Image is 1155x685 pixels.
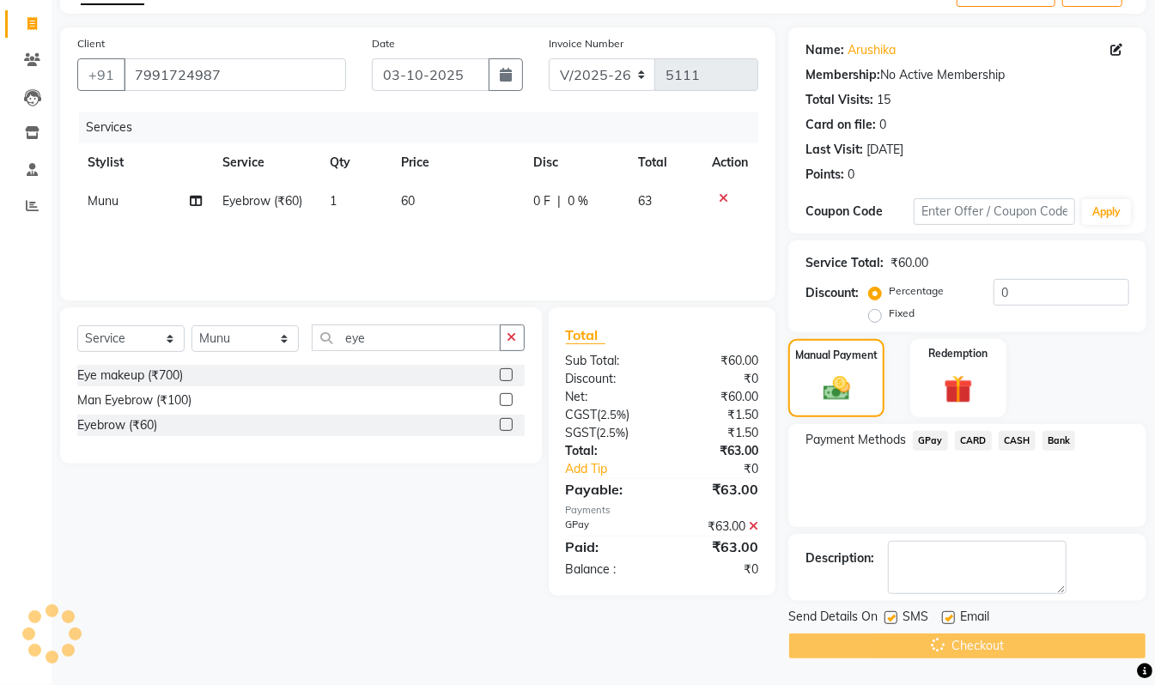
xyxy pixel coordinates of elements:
[330,193,337,209] span: 1
[553,442,662,460] div: Total:
[795,348,878,363] label: Manual Payment
[549,36,623,52] label: Invoice Number
[553,424,662,442] div: ( )
[877,91,891,109] div: 15
[879,116,886,134] div: 0
[1082,199,1131,225] button: Apply
[662,352,771,370] div: ₹60.00
[553,518,662,536] div: GPay
[805,549,874,567] div: Description:
[662,370,771,388] div: ₹0
[601,408,627,421] span: 2.5%
[401,193,415,209] span: 60
[553,352,662,370] div: Sub Total:
[805,254,884,272] div: Service Total:
[212,143,319,182] th: Service
[662,442,771,460] div: ₹63.00
[805,91,873,109] div: Total Visits:
[568,192,588,210] span: 0 %
[77,367,183,385] div: Eye makeup (₹700)
[805,66,880,84] div: Membership:
[553,460,681,478] a: Add Tip
[788,608,878,629] span: Send Details On
[124,58,346,91] input: Search by Name/Mobile/Email/Code
[891,254,928,272] div: ₹60.00
[960,608,989,629] span: Email
[805,41,844,59] div: Name:
[662,479,771,500] div: ₹63.00
[903,608,928,629] span: SMS
[999,431,1036,451] span: CASH
[566,425,597,440] span: SGST
[77,391,191,409] div: Man Eyebrow (₹100)
[553,388,662,406] div: Net:
[889,306,915,321] label: Fixed
[600,426,626,439] span: 2.5%
[553,561,662,579] div: Balance :
[222,193,302,209] span: Eyebrow (₹60)
[815,373,859,404] img: _cash.svg
[662,518,771,536] div: ₹63.00
[935,372,982,407] img: _gift.svg
[680,460,771,478] div: ₹0
[77,36,105,52] label: Client
[638,193,652,209] span: 63
[77,143,212,182] th: Stylist
[77,416,157,434] div: Eyebrow (₹60)
[628,143,702,182] th: Total
[553,370,662,388] div: Discount:
[662,406,771,424] div: ₹1.50
[702,143,758,182] th: Action
[566,503,759,518] div: Payments
[557,192,561,210] span: |
[955,431,992,451] span: CARD
[566,407,598,422] span: CGST
[662,536,771,557] div: ₹63.00
[553,479,662,500] div: Payable:
[848,41,896,59] a: Arushika
[88,193,119,209] span: Munu
[662,388,771,406] div: ₹60.00
[805,141,863,159] div: Last Visit:
[805,431,906,449] span: Payment Methods
[889,283,944,299] label: Percentage
[805,66,1129,84] div: No Active Membership
[662,561,771,579] div: ₹0
[79,112,771,143] div: Services
[566,326,605,344] span: Total
[805,203,914,221] div: Coupon Code
[805,284,859,302] div: Discount:
[523,143,628,182] th: Disc
[913,431,948,451] span: GPay
[1043,431,1076,451] span: Bank
[805,116,876,134] div: Card on file:
[553,536,662,557] div: Paid:
[533,192,550,210] span: 0 F
[866,141,903,159] div: [DATE]
[77,58,125,91] button: +91
[805,166,844,184] div: Points:
[662,424,771,442] div: ₹1.50
[914,198,1075,225] input: Enter Offer / Coupon Code
[312,324,501,351] input: Search or Scan
[391,143,523,182] th: Price
[372,36,395,52] label: Date
[553,406,662,424] div: ( )
[848,166,854,184] div: 0
[928,346,988,361] label: Redemption
[319,143,391,182] th: Qty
